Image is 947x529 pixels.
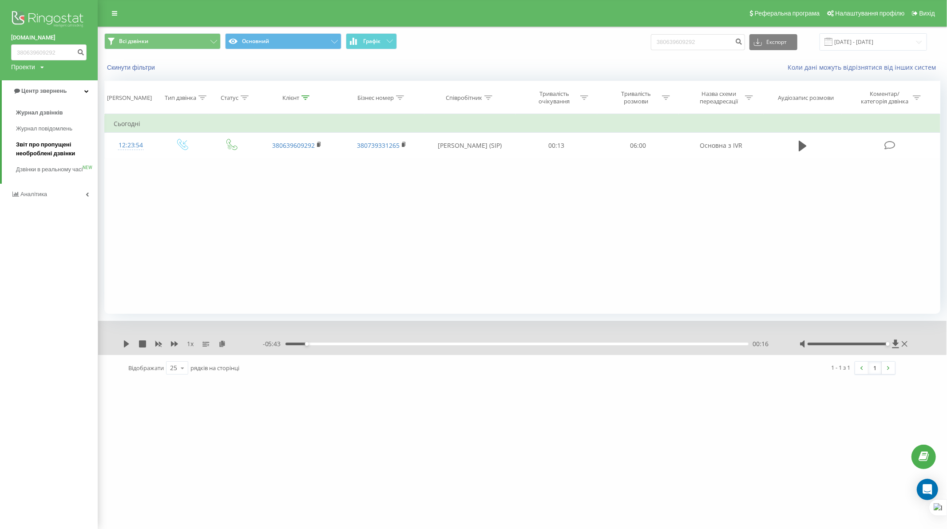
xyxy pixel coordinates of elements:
[755,10,820,17] span: Реферальна програма
[363,38,380,44] span: Графік
[917,479,938,500] div: Open Intercom Messenger
[16,108,63,117] span: Журнал дзвінків
[221,94,238,102] div: Статус
[170,363,177,372] div: 25
[357,94,394,102] div: Бізнес номер
[165,94,196,102] div: Тип дзвінка
[225,33,341,49] button: Основний
[263,340,285,348] span: - 05:43
[16,121,98,137] a: Журнал повідомлень
[679,133,764,158] td: Основна з IVR
[11,33,87,42] a: [DOMAIN_NAME]
[357,141,400,150] a: 380739331265
[114,137,148,154] div: 12:23:54
[832,363,851,372] div: 1 - 1 з 1
[128,364,164,372] span: Відображати
[16,124,72,133] span: Журнал повідомлень
[788,63,940,71] a: Коли дані можуть відрізнятися вiд інших систем
[16,140,93,158] span: Звіт про пропущені необроблені дзвінки
[104,63,159,71] button: Скинути фільтри
[695,90,743,105] div: Назва схеми переадресації
[190,364,239,372] span: рядків на сторінці
[612,90,660,105] div: Тривалість розмови
[16,105,98,121] a: Журнал дзвінків
[187,340,194,348] span: 1 x
[753,340,769,348] span: 00:16
[16,162,98,178] a: Дзвінки в реальному часіNEW
[20,191,47,197] span: Аналiтика
[11,9,87,31] img: Ringostat logo
[919,10,935,17] span: Вихід
[446,94,482,102] div: Співробітник
[282,94,299,102] div: Клієнт
[835,10,904,17] span: Налаштування профілю
[21,87,67,94] span: Центр звернень
[651,34,745,50] input: Пошук за номером
[119,38,148,45] span: Всі дзвінки
[272,141,315,150] a: 380639609292
[11,63,35,71] div: Проекти
[305,342,309,346] div: Accessibility label
[886,342,889,346] div: Accessibility label
[531,90,578,105] div: Тривалість очікування
[778,94,834,102] div: Аудіозапис розмови
[597,133,679,158] td: 06:00
[11,44,87,60] input: Пошук за номером
[16,137,98,162] a: Звіт про пропущені необроблені дзвінки
[2,80,98,102] a: Центр звернень
[16,165,83,174] span: Дзвінки в реальному часі
[516,133,598,158] td: 00:13
[749,34,797,50] button: Експорт
[424,133,516,158] td: [PERSON_NAME] (SIP)
[859,90,911,105] div: Коментар/категорія дзвінка
[346,33,397,49] button: Графік
[107,94,152,102] div: [PERSON_NAME]
[105,115,940,133] td: Сьогодні
[868,362,882,374] a: 1
[104,33,221,49] button: Всі дзвінки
